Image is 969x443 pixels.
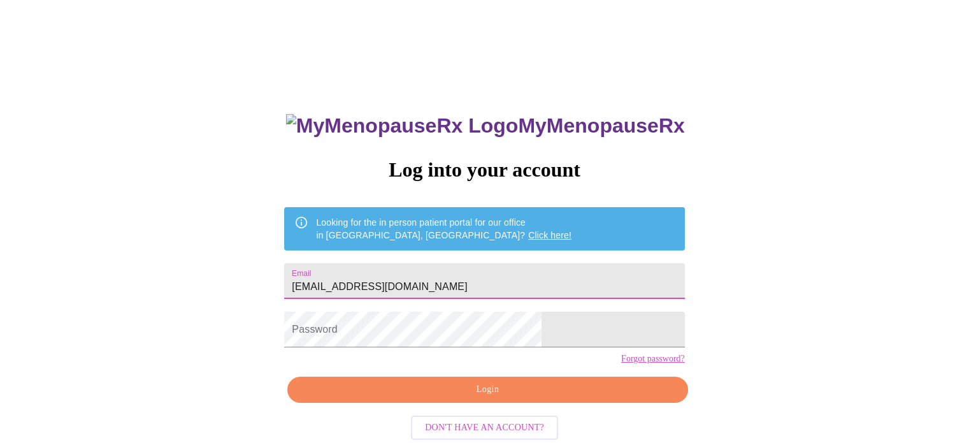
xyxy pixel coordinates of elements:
[621,354,685,364] a: Forgot password?
[411,416,558,440] button: Don't have an account?
[425,420,544,436] span: Don't have an account?
[528,230,571,240] a: Click here!
[287,377,687,403] button: Login
[286,114,685,138] h3: MyMenopauseRx
[302,382,673,398] span: Login
[286,114,518,138] img: MyMenopauseRx Logo
[408,421,561,432] a: Don't have an account?
[316,211,571,247] div: Looking for the in person patient portal for our office in [GEOGRAPHIC_DATA], [GEOGRAPHIC_DATA]?
[284,158,684,182] h3: Log into your account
